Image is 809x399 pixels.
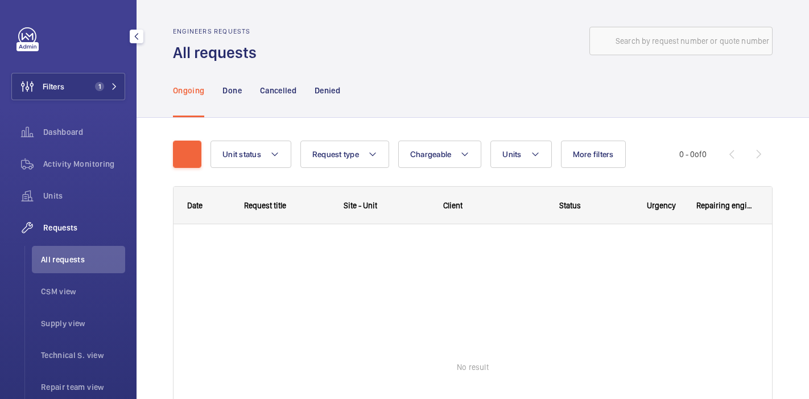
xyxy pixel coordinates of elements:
span: Site - Unit [344,201,377,210]
p: Done [222,85,241,96]
span: Technical S. view [41,349,125,361]
span: 0 - 0 0 [679,150,707,158]
span: All requests [41,254,125,265]
span: Request type [312,150,359,159]
span: Urgency [647,201,676,210]
span: Status [559,201,581,210]
p: Denied [315,85,340,96]
button: Filters1 [11,73,125,100]
button: More filters [561,141,626,168]
span: Repair team view [41,381,125,393]
button: Units [490,141,551,168]
button: Request type [300,141,389,168]
h1: All requests [173,42,263,63]
span: of [695,150,702,159]
span: Requests [43,222,125,233]
span: Activity Monitoring [43,158,125,170]
div: Date [187,201,203,210]
span: Request title [244,201,286,210]
h2: Engineers requests [173,27,263,35]
span: Unit status [222,150,261,159]
span: Units [43,190,125,201]
span: Filters [43,81,64,92]
p: Ongoing [173,85,204,96]
input: Search by request number or quote number [589,27,773,55]
span: Dashboard [43,126,125,138]
p: Cancelled [260,85,296,96]
span: Chargeable [410,150,452,159]
span: 1 [95,82,104,91]
span: CSM view [41,286,125,297]
span: Client [443,201,463,210]
span: Units [502,150,521,159]
button: Chargeable [398,141,482,168]
span: More filters [573,150,614,159]
span: Repairing engineer [696,201,754,210]
button: Unit status [210,141,291,168]
span: Supply view [41,318,125,329]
